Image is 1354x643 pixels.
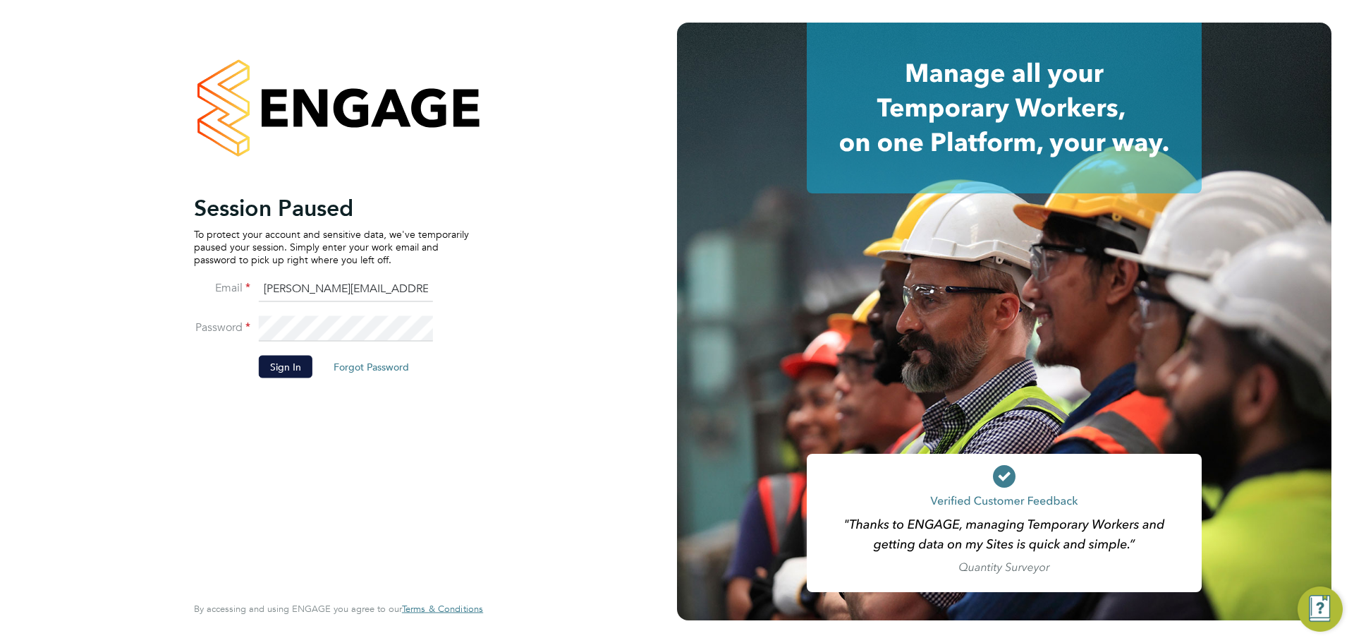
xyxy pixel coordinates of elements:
a: Terms & Conditions [402,603,483,615]
span: Terms & Conditions [402,603,483,615]
input: Enter your work email... [259,277,433,302]
p: To protect your account and sensitive data, we've temporarily paused your session. Simply enter y... [194,227,469,266]
label: Password [194,320,250,335]
h2: Session Paused [194,193,469,222]
button: Sign In [259,355,312,378]
button: Engage Resource Center [1298,587,1343,632]
span: By accessing and using ENGAGE you agree to our [194,603,483,615]
button: Forgot Password [322,355,420,378]
label: Email [194,280,250,295]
